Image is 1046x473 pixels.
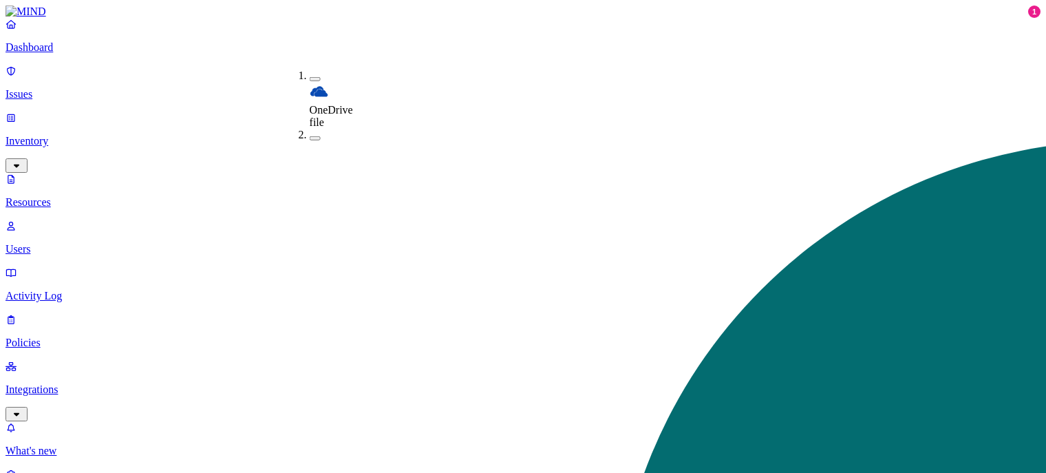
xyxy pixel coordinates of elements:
div: 1 [1028,6,1040,18]
a: Policies [6,313,1040,349]
p: Resources [6,196,1040,209]
span: OneDrive file [310,104,353,128]
p: Inventory [6,135,1040,147]
p: Activity Log [6,290,1040,302]
a: Dashboard [6,18,1040,54]
a: Integrations [6,360,1040,419]
p: Dashboard [6,41,1040,54]
a: Issues [6,65,1040,101]
img: onedrive [310,82,329,101]
p: Issues [6,88,1040,101]
a: Activity Log [6,266,1040,302]
img: MIND [6,6,46,18]
p: Policies [6,337,1040,349]
a: What's new [6,421,1040,457]
a: Inventory [6,112,1040,171]
a: Resources [6,173,1040,209]
a: Users [6,220,1040,255]
p: What's new [6,445,1040,457]
p: Users [6,243,1040,255]
a: MIND [6,6,1040,18]
p: Integrations [6,383,1040,396]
